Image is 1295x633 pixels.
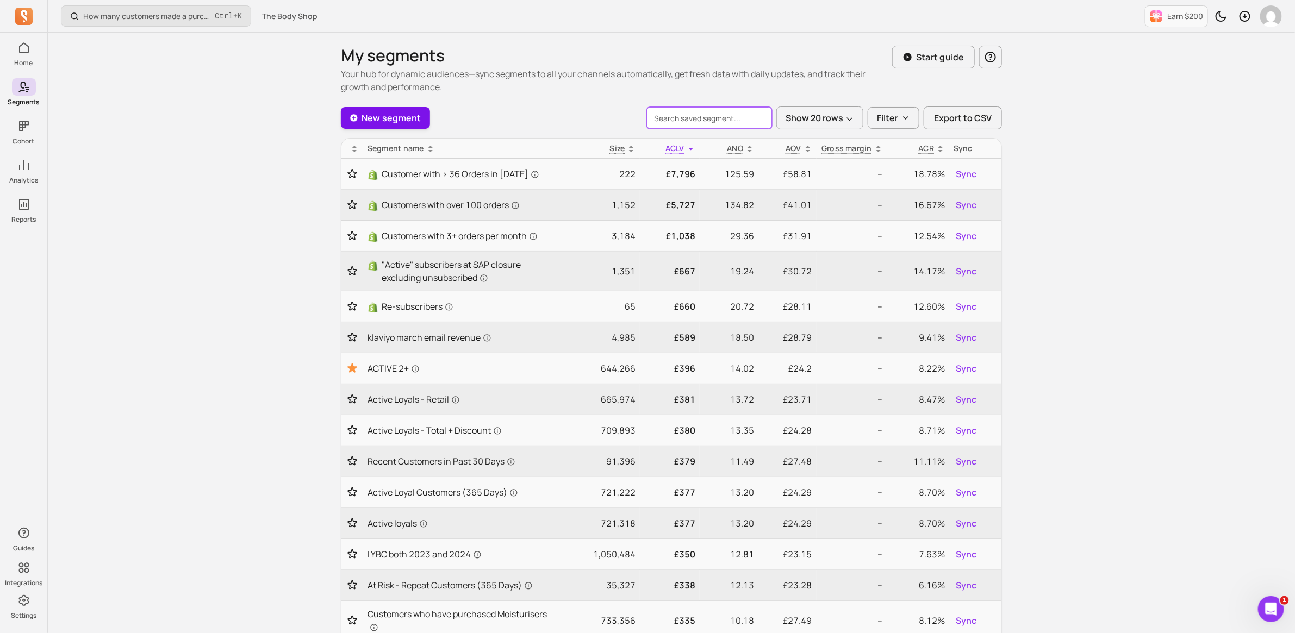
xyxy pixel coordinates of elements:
button: Sync [954,546,979,563]
button: Toggle favorite [346,518,359,529]
div: Segment name [368,143,557,154]
p: £31.91 [763,229,812,242]
kbd: Ctrl [215,11,233,22]
p: -- [821,614,883,627]
p: £1,038 [644,229,695,242]
p: 134.82 [704,198,754,211]
p: 709,893 [565,424,636,437]
p: 125.59 [704,167,754,180]
a: ShopifyCustomer with > 36 Orders in [DATE] [368,167,557,180]
p: £396 [644,362,695,375]
button: Sync [954,227,979,245]
button: Toggle favorite [346,487,359,498]
p: 721,318 [565,517,636,530]
span: LYBC both 2023 and 2024 [368,548,482,561]
span: Customers with 3+ orders per month [382,229,538,242]
button: Earn $200 [1145,5,1208,27]
p: 14.17% [892,265,945,278]
h1: My segments [341,46,892,65]
p: £23.15 [763,548,812,561]
button: Sync [954,165,979,183]
span: Export to CSV [934,111,992,124]
p: Guides [13,544,34,553]
p: 4,985 [565,331,636,344]
button: Toggle favorite [346,549,359,560]
span: Active loyals [368,517,428,530]
span: Size [610,143,625,153]
p: 11.49 [704,455,754,468]
button: Toggle dark mode [1210,5,1232,27]
p: 65 [565,300,636,313]
button: Export to CSV [924,106,1002,129]
span: Re-subscribers [382,300,453,313]
p: 644,266 [565,362,636,375]
p: -- [821,198,883,211]
button: Sync [954,360,979,377]
button: How many customers made a purchase in the last 30/60/90 days?Ctrl+K [61,5,251,27]
p: £24.2 [763,362,812,375]
button: Toggle favorite [346,230,359,241]
p: 8.47% [892,393,945,406]
a: Shopify"Active" subscribers at SAP closure excluding unsubscribed [368,258,557,284]
span: Recent Customers in Past 30 Days [368,455,515,468]
span: Sync [956,331,976,344]
p: 29.36 [704,229,754,242]
p: £27.48 [763,455,812,468]
p: -- [821,579,883,592]
span: Sync [956,614,976,627]
p: 19.24 [704,265,754,278]
span: 1 [1280,596,1289,605]
a: ShopifyCustomers with 3+ orders per month [368,229,557,242]
a: ACTIVE 2+ [368,362,557,375]
button: Toggle favorite [346,456,359,467]
button: Sync [954,391,979,408]
button: Toggle favorite [346,199,359,210]
span: Customers with over 100 orders [382,198,520,211]
p: 10.18 [704,614,754,627]
button: Toggle favorite [346,425,359,436]
p: 12.13 [704,579,754,592]
iframe: Intercom live chat [1258,596,1284,622]
p: 665,974 [565,393,636,406]
button: Toggle favorite [346,301,359,312]
p: £24.29 [763,486,812,499]
p: £377 [644,517,695,530]
p: ACR [918,143,934,154]
input: search [647,107,772,129]
a: At Risk - Repeat Customers (365 Days) [368,579,557,592]
span: Active Loyals - Total + Discount [368,424,502,437]
p: 13.35 [704,424,754,437]
p: 8.70% [892,517,945,530]
p: £23.71 [763,393,812,406]
p: Segments [8,98,40,106]
button: Toggle favorite [346,615,359,626]
span: ACTIVE 2+ [368,362,420,375]
a: Active Loyals - Retail [368,393,557,406]
a: Active loyals [368,517,557,530]
span: Sync [956,229,976,242]
p: 8.12% [892,614,945,627]
button: Toggle favorite [346,394,359,405]
p: -- [821,424,883,437]
p: £5,727 [644,198,695,211]
span: Sync [956,455,976,468]
p: £23.28 [763,579,812,592]
p: 13.72 [704,393,754,406]
p: -- [821,300,883,313]
p: How many customers made a purchase in the last 30/60/90 days? [83,11,210,22]
p: £667 [644,265,695,278]
p: £28.11 [763,300,812,313]
button: Start guide [892,46,975,68]
p: -- [821,486,883,499]
p: -- [821,517,883,530]
p: Reports [11,215,36,224]
p: £41.01 [763,198,812,211]
p: 222 [565,167,636,180]
p: Integrations [5,579,42,587]
img: Shopify [368,302,378,313]
p: 12.60% [892,300,945,313]
p: AOV [786,143,801,154]
span: Sync [956,548,976,561]
p: £381 [644,393,695,406]
span: Sync [956,424,976,437]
